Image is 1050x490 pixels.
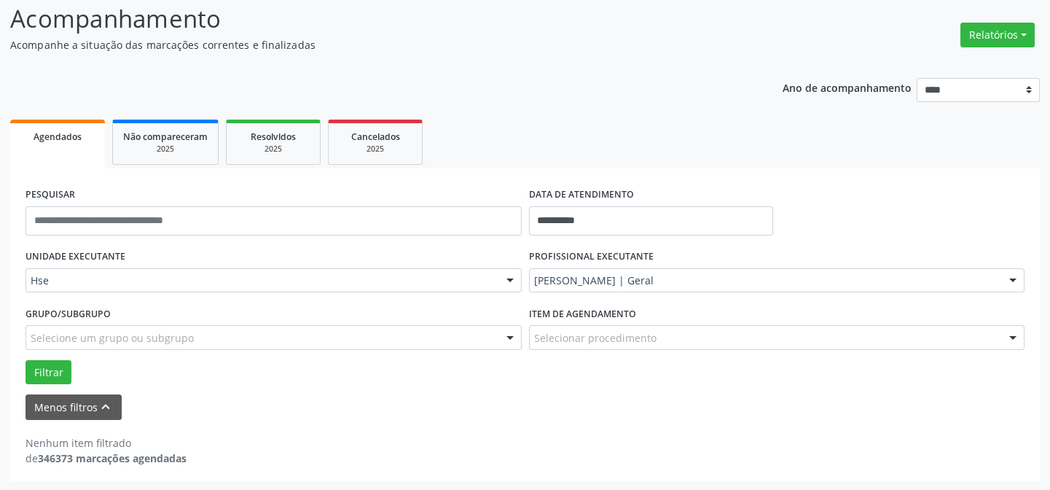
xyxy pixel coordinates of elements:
i: keyboard_arrow_up [98,399,114,415]
label: Item de agendamento [529,303,636,325]
button: Menos filtroskeyboard_arrow_up [26,394,122,420]
label: UNIDADE EXECUTANTE [26,246,125,268]
label: PROFISSIONAL EXECUTANTE [529,246,654,268]
div: 2025 [237,144,310,155]
span: Cancelados [351,131,400,143]
label: PESQUISAR [26,184,75,206]
span: Selecionar procedimento [534,330,657,346]
button: Filtrar [26,360,71,385]
span: Selecione um grupo ou subgrupo [31,330,194,346]
span: [PERSON_NAME] | Geral [534,273,995,288]
p: Acompanhe a situação das marcações correntes e finalizadas [10,37,731,52]
span: Resolvidos [251,131,296,143]
p: Ano de acompanhamento [783,78,912,96]
span: Hse [31,273,492,288]
div: 2025 [339,144,412,155]
strong: 346373 marcações agendadas [38,451,187,465]
div: de [26,451,187,466]
div: Nenhum item filtrado [26,435,187,451]
label: DATA DE ATENDIMENTO [529,184,634,206]
span: Agendados [34,131,82,143]
p: Acompanhamento [10,1,731,37]
span: Não compareceram [123,131,208,143]
button: Relatórios [960,23,1035,47]
div: 2025 [123,144,208,155]
label: Grupo/Subgrupo [26,303,111,325]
